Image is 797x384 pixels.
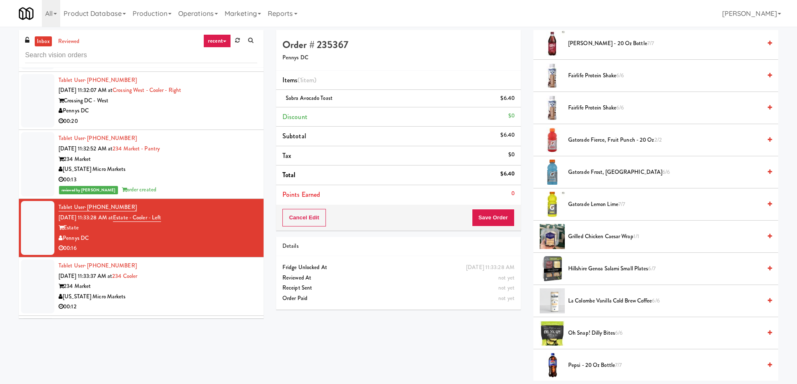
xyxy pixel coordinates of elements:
[113,86,181,94] a: Crossing West - Cooler - Right
[616,104,624,112] span: 6/6
[59,302,257,312] div: 00:12
[85,203,137,211] span: · [PHONE_NUMBER]
[568,360,761,371] span: Pepsi - 20 oz bottle
[59,106,257,116] div: Pennys DC
[19,72,264,130] li: Tablet User· [PHONE_NUMBER][DATE] 11:32:07 AM atCrossing West - Cooler - RightCrossing DC - WestP...
[568,231,761,242] span: Grilled Chicken Caesar Wrap
[565,167,772,178] div: Gatorade Frost, [GEOGRAPHIC_DATA]6/6
[568,264,761,274] span: Hillshire Genoa Salami Small Plates
[35,36,52,47] a: inbox
[113,145,160,153] a: 234 Market - Pantry
[302,75,314,85] ng-pluralize: item
[618,200,625,208] span: 7/7
[565,296,772,306] div: La Colombe Vanilla Cold Brew Coffee6/6
[59,281,257,292] div: 234 Market
[565,360,772,371] div: Pepsi - 20 oz bottle7/7
[282,170,296,180] span: Total
[59,292,257,302] div: [US_STATE] Micro Markets
[565,38,772,49] div: [PERSON_NAME] - 20 oz Bottle7/7
[511,188,515,199] div: 0
[59,203,137,211] a: Tablet User· [PHONE_NUMBER]
[286,94,333,102] span: Sabra Avocado Toast
[59,223,257,233] div: Estate
[59,272,112,280] span: [DATE] 11:33:37 AM at
[565,264,772,274] div: Hillshire Genoa Salami Small Plates6/7
[85,262,137,270] span: · [PHONE_NUMBER]
[282,151,291,160] span: Tax
[56,36,82,47] a: reviewed
[565,135,772,145] div: Gatorade Fierce, Fruit Punch - 20 oz2/2
[59,164,257,175] div: [US_STATE] Micro Markets
[59,86,113,94] span: [DATE] 11:32:07 AM at
[19,199,264,257] li: Tablet User· [PHONE_NUMBER][DATE] 11:33:28 AM atEstate - Cooler - LeftEstatePennys DC00:16
[19,257,264,316] li: Tablet User· [PHONE_NUMBER][DATE] 11:33:37 AM at234 Cooler234 Market[US_STATE] Micro Markets00:12
[568,38,761,49] span: [PERSON_NAME] - 20 oz Bottle
[112,272,137,280] a: 234 Cooler
[85,76,137,84] span: · [PHONE_NUMBER]
[282,55,515,61] h5: Pennys DC
[59,134,137,142] a: Tablet User· [PHONE_NUMBER]
[615,329,623,337] span: 6/6
[282,273,515,283] div: Reviewed At
[59,186,118,194] span: reviewed by [PERSON_NAME]
[85,134,137,142] span: · [PHONE_NUMBER]
[565,231,772,242] div: Grilled Chicken Caesar Wrap1/1
[568,71,761,81] span: Fairlife Protein Shake
[59,116,257,127] div: 00:20
[282,283,515,293] div: Receipt Sent
[565,328,772,338] div: Oh Snap! Dilly Bites6/6
[282,209,326,226] button: Cancel Edit
[508,111,515,121] div: $0
[19,6,33,21] img: Micromart
[498,284,515,292] span: not yet
[25,48,257,63] input: Search vision orders
[568,167,761,178] span: Gatorade Frost, [GEOGRAPHIC_DATA]
[498,294,515,302] span: not yet
[616,71,624,79] span: 6/6
[282,131,306,141] span: Subtotal
[282,241,515,252] div: Details
[568,135,761,145] span: Gatorade Fierce, Fruit Punch - 20 oz
[122,186,156,193] span: order created
[568,328,761,338] span: Oh Snap! Dilly Bites
[203,34,231,48] a: recent
[59,233,257,244] div: Pennys DC
[282,112,308,122] span: Discount
[59,243,257,254] div: 00:16
[652,297,659,305] span: 6/6
[500,93,515,104] div: $6.40
[282,190,320,199] span: Points Earned
[662,168,670,176] span: 6/6
[282,75,316,85] span: Items
[59,175,257,185] div: 00:13
[113,214,161,222] a: Estate - Cooler - Left
[19,316,264,374] li: Tablet User· [PHONE_NUMBER][DATE] 11:34:26 AM at399 Fremont - Cooler[STREET_ADDRESS]MAC Vending [...
[19,130,264,199] li: Tablet User· [PHONE_NUMBER][DATE] 11:32:52 AM at234 Market - Pantry234 Market[US_STATE] Micro Mar...
[568,199,761,210] span: Gatorade Lemon Lime
[59,262,137,270] a: Tablet User· [PHONE_NUMBER]
[500,130,515,140] div: $6.40
[59,145,113,153] span: [DATE] 11:32:52 AM at
[297,75,316,85] span: (1 )
[59,96,257,106] div: Crossing DC - West
[282,262,515,273] div: Fridge Unlocked At
[647,39,654,47] span: 7/7
[282,39,515,50] h4: Order # 235367
[565,199,772,210] div: Gatorade Lemon Lime7/7
[59,214,113,221] span: [DATE] 11:33:28 AM at
[568,296,761,306] span: La Colombe Vanilla Cold Brew Coffee
[508,150,515,160] div: $0
[59,154,257,165] div: 234 Market
[59,76,137,84] a: Tablet User· [PHONE_NUMBER]
[568,103,761,113] span: Fairlife Protein Shake
[565,103,772,113] div: Fairlife Protein Shake6/6
[472,209,515,226] button: Save Order
[500,169,515,179] div: $6.40
[498,274,515,282] span: not yet
[466,262,515,273] div: [DATE] 11:33:28 AM
[633,232,639,240] span: 1/1
[615,361,622,369] span: 7/7
[282,293,515,304] div: Order Paid
[565,71,772,81] div: Fairlife Protein Shake6/6
[648,264,655,272] span: 6/7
